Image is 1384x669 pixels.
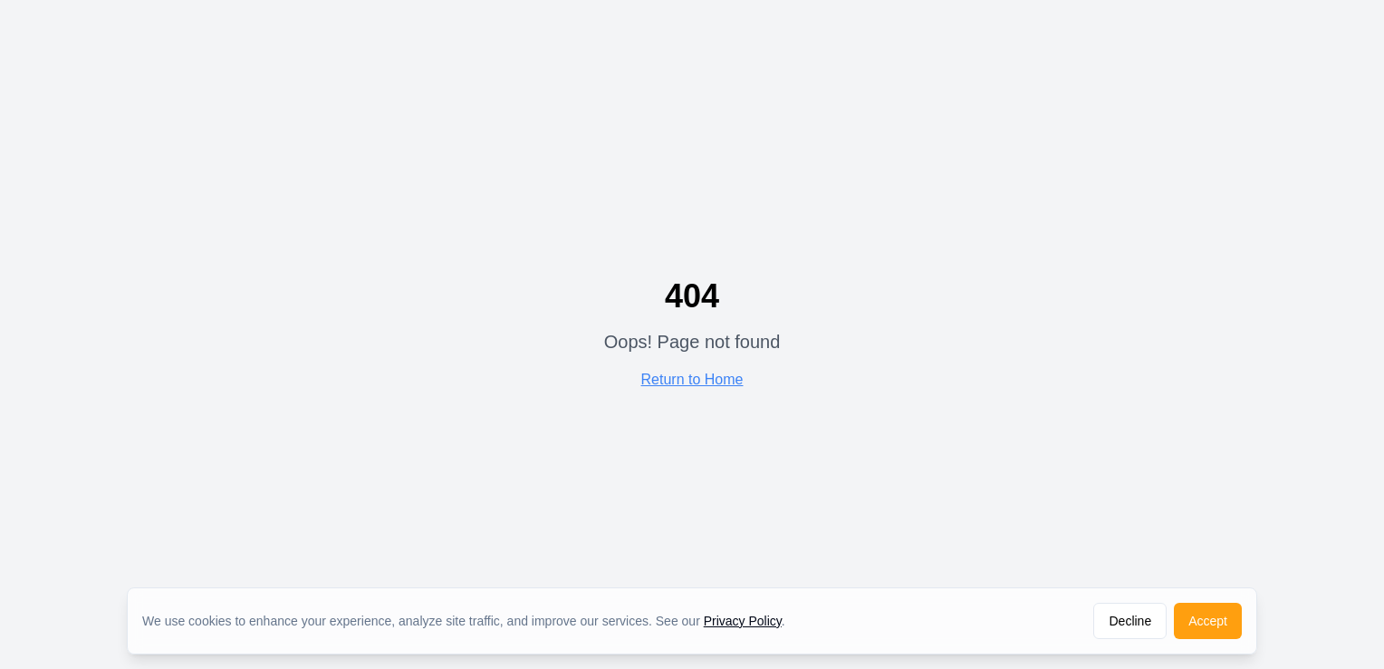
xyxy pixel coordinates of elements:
a: Privacy Policy [704,614,782,628]
div: We use cookies to enhance your experience, analyze site traffic, and improve our services. See our . [142,612,800,630]
button: Accept [1174,603,1242,639]
p: Oops! Page not found [604,329,781,354]
a: Return to Home [641,372,744,387]
h1: 404 [604,278,781,315]
button: Decline [1093,603,1167,639]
